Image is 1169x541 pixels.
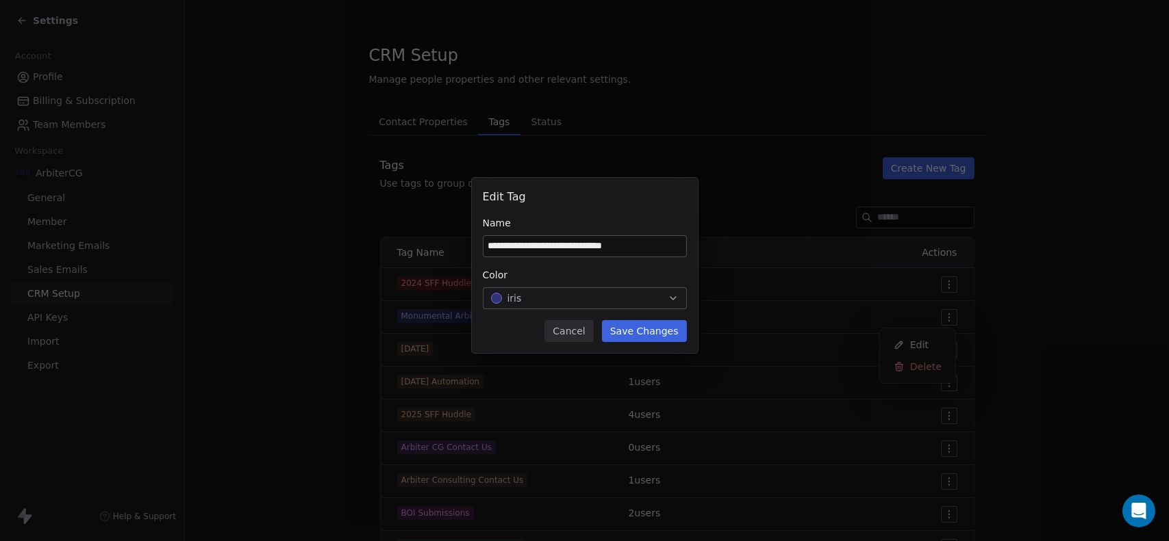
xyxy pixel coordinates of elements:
[483,268,687,282] div: Color
[602,320,687,342] button: Save Changes
[483,189,687,205] div: Edit Tag
[544,320,593,342] button: Cancel
[507,291,522,305] span: iris
[483,287,687,309] button: iris
[483,216,687,230] div: Name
